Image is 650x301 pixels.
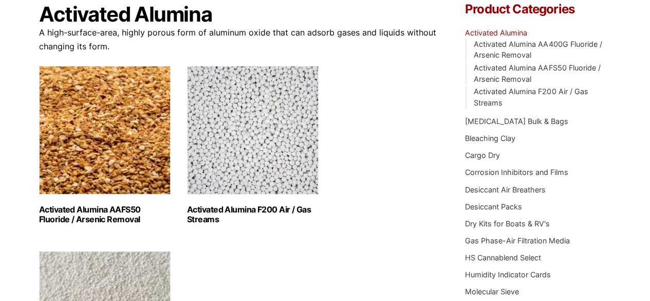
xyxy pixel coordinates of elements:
a: [MEDICAL_DATA] Bulk & Bags [465,117,568,126]
h2: Activated Alumina F200 Air / Gas Streams [187,205,319,224]
a: Molecular Sieve [465,287,519,296]
a: Visit product category Activated Alumina F200 Air / Gas Streams [187,66,319,224]
a: Dry Kits for Boats & RV's [465,219,550,228]
h1: Activated Alumina [39,3,437,26]
a: Activated Alumina F200 Air / Gas Streams [474,87,588,107]
a: Corrosion Inhibitors and Films [465,168,568,176]
a: Activated Alumina AA400G Fluoride / Arsenic Removal [474,40,602,60]
h4: Product Categories [465,3,611,15]
a: Desiccant Air Breathers [465,185,546,194]
p: A high-surface-area, highly porous form of aluminum oxide that can adsorb gases and liquids witho... [39,26,437,54]
a: HS Cannablend Select [465,253,541,262]
a: Visit product category Activated Alumina AAFS50 Fluoride / Arsenic Removal [39,66,171,224]
a: Activated Alumina AAFS50 Fluoride / Arsenic Removal [474,63,600,83]
img: Activated Alumina AAFS50 Fluoride / Arsenic Removal [39,66,171,194]
a: Desiccant Packs [465,202,522,211]
a: Humidity Indicator Cards [465,270,551,279]
a: Activated Alumina [465,28,527,37]
a: Bleaching Clay [465,134,515,143]
h2: Activated Alumina AAFS50 Fluoride / Arsenic Removal [39,205,171,224]
a: Cargo Dry [465,151,500,160]
a: Gas Phase-Air Filtration Media [465,236,570,245]
img: Activated Alumina F200 Air / Gas Streams [187,66,319,194]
